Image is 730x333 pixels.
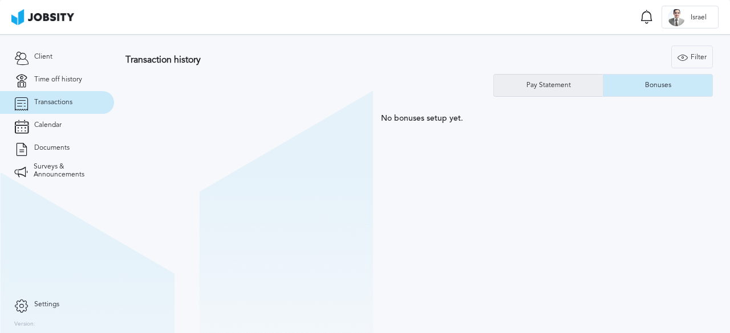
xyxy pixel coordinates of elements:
[125,55,446,65] h3: Transaction history
[34,163,100,179] span: Surveys & Announcements
[672,46,712,69] div: Filter
[34,98,72,106] span: Transactions
[521,81,577,89] div: Pay Statement
[603,74,713,97] button: Bonuses
[34,53,52,61] span: Client
[14,321,35,328] label: Version:
[11,9,74,25] img: ab4bad089aa723f57921c736e9817d99.png
[662,6,719,28] button: IIsrael
[34,144,70,152] span: Documents
[34,76,82,84] span: Time off history
[668,9,685,26] div: I
[671,46,713,68] button: Filter
[34,121,62,129] span: Calendar
[34,301,59,309] span: Settings
[381,114,463,123] span: No bonuses setup yet.
[639,81,677,89] div: Bonuses
[685,14,712,22] span: Israel
[493,74,603,97] button: Pay Statement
